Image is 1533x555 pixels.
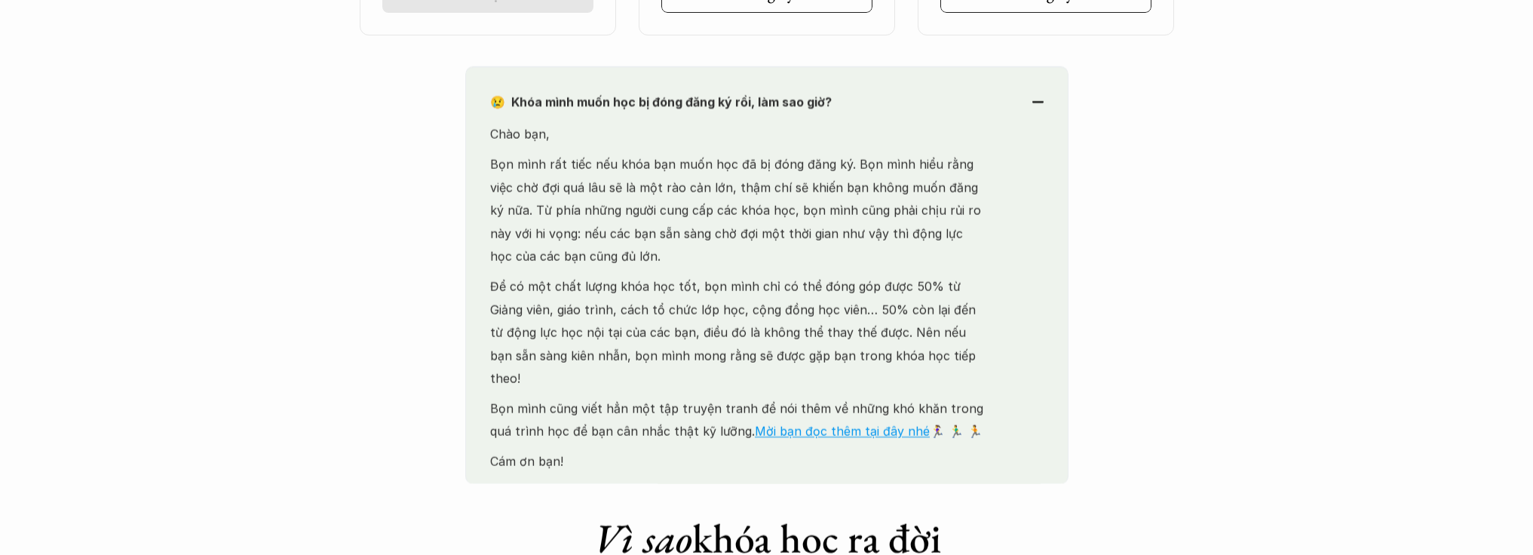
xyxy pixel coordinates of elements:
p: Bọn mình cũng viết hẳn một tập truyện tranh để nói thêm về những khó khăn trong quá trình học để ... [490,397,989,443]
a: Mời bạn đọc thêm tại đây nhé [755,424,930,439]
strong: 😢 Khóa mình muốn học bị đóng đăng ký rồi, làm sao giờ? [490,94,832,109]
p: Để có một chất lượng khóa học tốt, bọn mình chỉ có thể đóng góp được 50% từ Giảng viên, giáo trìn... [490,275,989,390]
p: Bọn mình rất tiếc nếu khóa bạn muốn học đã bị đóng đăng ký. Bọn mình hiểu rằng việc chờ đợi quá l... [490,153,989,268]
p: Chào bạn, [490,123,989,146]
p: Cám ơn bạn! [490,451,989,474]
